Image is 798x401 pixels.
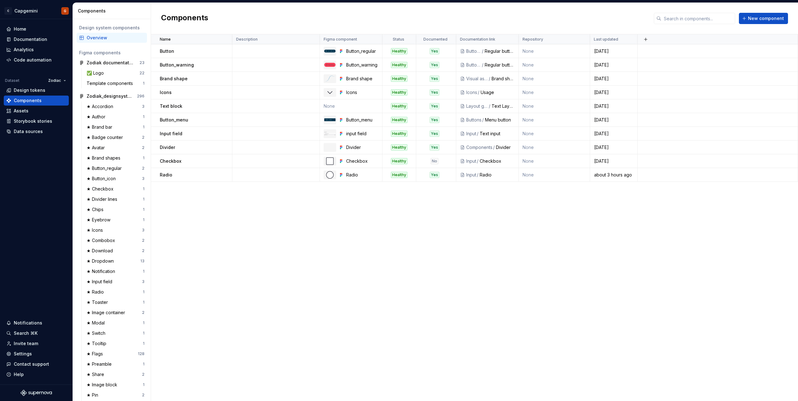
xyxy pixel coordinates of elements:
div: Radio [346,172,378,178]
div: Components [14,97,42,104]
div: ★ Icons [87,227,105,233]
div: Dataset [5,78,19,83]
a: Documentation [4,34,69,44]
div: 1 [143,320,144,325]
svg: Supernova Logo [21,390,52,396]
a: Storybook stories [4,116,69,126]
div: ★ Flags [87,351,105,357]
div: Storybook stories [14,118,52,124]
a: ✅ Logo22 [84,68,147,78]
div: ★ Button_regular [87,165,124,171]
a: ★ Combobox2 [84,235,147,245]
a: ★ Notification1 [84,266,147,276]
img: Button_menu [324,118,336,121]
a: ★ Chips1 [84,205,147,215]
div: Settings [14,351,32,357]
p: Checkbox [160,158,181,164]
a: ★ Download2 [84,246,147,256]
div: [DATE] [590,89,637,96]
p: Documentation link [460,37,495,42]
img: Brand shape [324,76,336,81]
a: Home [4,24,69,34]
div: Yes [430,144,439,151]
div: Checkbox [480,158,515,164]
a: ★ Radio1 [84,287,147,297]
div: Button_warning [346,62,378,68]
div: Text input [480,131,515,137]
div: ★ Radio [87,289,106,295]
img: Button_warning [324,63,336,67]
div: ★ Badge counter [87,134,125,141]
p: Name [160,37,171,42]
div: 296 [137,94,144,99]
div: 1 [143,156,144,161]
div: Healthy [391,76,407,82]
div: about 3 hours ago [590,172,637,178]
div: Brand shapes [492,76,515,82]
td: None [519,141,590,154]
td: None [519,154,590,168]
a: ★ Checkbox1 [84,184,147,194]
div: 2 [142,310,144,315]
button: Notifications [4,318,69,328]
div: Healthy [391,103,407,109]
p: Repository [523,37,543,42]
div: Yes [430,89,439,96]
td: None [519,168,590,182]
div: Healthy [391,89,407,96]
span: New component [748,15,784,22]
div: Input [466,131,476,137]
p: Brand shape [160,76,188,82]
div: Zodiak documentation [87,60,133,66]
p: Status [393,37,404,42]
div: Menu button [485,117,515,123]
div: / [476,158,480,164]
p: Divider [160,144,175,151]
div: 1 [143,197,144,202]
input: Search in components... [661,13,735,24]
div: / [476,172,480,178]
a: ★ Image block1 [84,380,147,390]
p: Input field [160,131,182,137]
img: input field [324,132,336,135]
a: Template components1 [84,78,147,88]
div: ★ Modal [87,320,107,326]
a: ★ Divider lines1 [84,194,147,204]
div: Components [466,144,492,151]
div: / [481,48,485,54]
div: ★ Checkbox [87,186,116,192]
div: Documentation [14,36,47,42]
div: 1 [143,382,144,387]
a: ★ Dropdown13 [84,256,147,266]
button: Search ⌘K [4,328,69,338]
div: Zodiak_designsystem [87,93,133,99]
div: 128 [138,351,144,356]
a: ★ Share2 [84,369,147,379]
div: Invite team [14,340,38,347]
div: input field [346,131,378,137]
div: 23 [139,60,144,65]
div: Healthy [391,158,407,164]
div: ★ Toaster [87,299,110,305]
a: ★ Button_icon3 [84,174,147,184]
div: ★ Input field [87,279,115,285]
div: / [481,62,485,68]
div: 1 [143,290,144,295]
div: [DATE] [590,76,637,82]
div: Design tokens [14,87,45,93]
div: Data sources [14,128,43,135]
div: Capgemini [14,8,38,14]
div: 2 [142,248,144,253]
a: ★ Brand shapes1 [84,153,147,163]
div: / [482,117,485,123]
div: ★ Share [87,371,107,378]
div: Healthy [391,62,407,68]
h2: Components [161,13,208,24]
a: ★ Accordion3 [84,101,147,111]
div: Brand shape [346,76,378,82]
div: Icons [466,89,477,96]
div: [DATE] [590,131,637,137]
div: Button_regular [346,48,378,54]
a: Assets [4,106,69,116]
